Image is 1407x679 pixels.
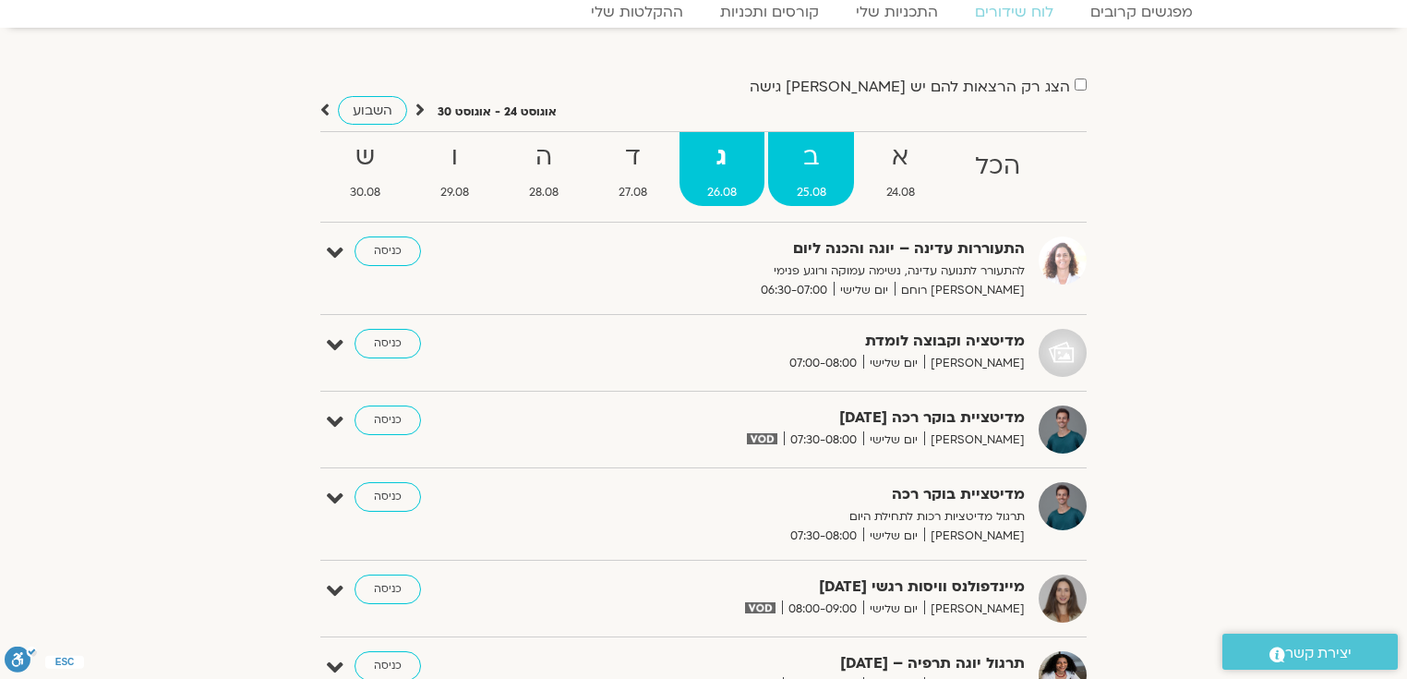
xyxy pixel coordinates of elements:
strong: מדיטציית בוקר רכה [572,482,1025,507]
a: כניסה [355,329,421,358]
a: כניסה [355,482,421,512]
span: [PERSON_NAME] רוחם [895,281,1025,300]
a: לוח שידורים [956,3,1072,21]
p: אוגוסט 24 - אוגוסט 30 [438,103,557,122]
a: קורסים ותכניות [702,3,837,21]
span: 07:00-08:00 [783,354,863,373]
a: יצירת קשר [1222,634,1398,670]
a: ב25.08 [768,132,854,206]
span: יצירת קשר [1285,641,1352,666]
span: 27.08 [591,183,676,202]
span: יום שלישי [834,281,895,300]
img: vodicon [747,433,777,444]
strong: ג [679,137,765,178]
a: ו29.08 [413,132,498,206]
p: תרגול מדיטציות רכות לתחילת היום [572,507,1025,527]
span: 30.08 [322,183,409,202]
a: השבוע [338,96,407,125]
span: [PERSON_NAME] [924,430,1025,450]
strong: הכל [946,146,1048,188]
a: כניסה [355,406,421,435]
strong: ה [501,137,587,178]
span: יום שלישי [863,430,924,450]
strong: מיינדפולנס וויסות רגשי [DATE] [572,575,1025,600]
a: א24.08 [858,132,943,206]
a: ההקלטות שלי [572,3,702,21]
span: 08:00-09:00 [782,600,863,619]
nav: Menu [196,3,1211,21]
p: להתעורר לתנועה עדינה, נשימה עמוקה ורוגע פנימי [572,261,1025,281]
strong: התעוררות עדינה – יוגה והכנה ליום [572,236,1025,261]
strong: ו [413,137,498,178]
strong: מדיטציה וקבוצה לומדת [572,329,1025,354]
span: השבוע [353,102,392,119]
span: [PERSON_NAME] [924,527,1025,546]
span: 26.08 [679,183,765,202]
strong: א [858,137,943,178]
a: ש30.08 [322,132,409,206]
span: 24.08 [858,183,943,202]
span: 07:30-08:00 [784,430,863,450]
a: כניסה [355,575,421,604]
strong: תרגול יוגה תרפיה – [DATE] [572,651,1025,676]
span: 06:30-07:00 [754,281,834,300]
label: הצג רק הרצאות להם יש [PERSON_NAME] גישה [750,79,1070,95]
strong: ש [322,137,409,178]
span: יום שלישי [863,600,924,619]
a: ד27.08 [591,132,676,206]
span: 28.08 [501,183,587,202]
span: [PERSON_NAME] [924,600,1025,619]
span: 29.08 [413,183,498,202]
a: התכניות שלי [837,3,956,21]
a: הכל [946,132,1048,206]
img: vodicon [745,602,776,613]
span: 07:30-08:00 [784,527,863,546]
strong: מדיטציית בוקר רכה [DATE] [572,406,1025,430]
a: כניסה [355,236,421,266]
span: 25.08 [768,183,854,202]
span: [PERSON_NAME] [924,354,1025,373]
a: מפגשים קרובים [1072,3,1211,21]
span: יום שלישי [863,354,924,373]
strong: ד [591,137,676,178]
a: ג26.08 [679,132,765,206]
a: ה28.08 [501,132,587,206]
strong: ב [768,137,854,178]
span: יום שלישי [863,527,924,546]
